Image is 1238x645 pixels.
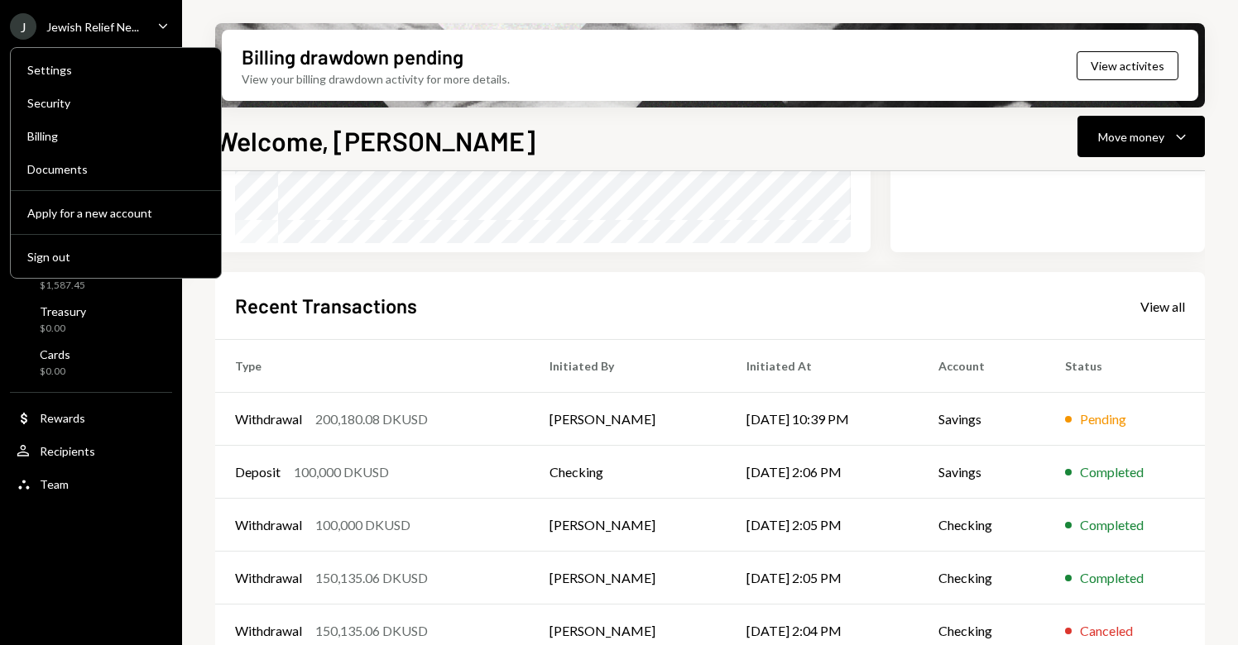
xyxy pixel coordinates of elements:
[235,621,302,641] div: Withdrawal
[727,340,919,393] th: Initiated At
[530,446,727,499] td: Checking
[235,292,417,319] h2: Recent Transactions
[1080,621,1133,641] div: Canceled
[530,552,727,604] td: [PERSON_NAME]
[40,411,85,425] div: Rewards
[315,515,410,535] div: 100,000 DKUSD
[1077,116,1205,157] button: Move money
[235,568,302,588] div: Withdrawal
[40,365,70,379] div: $0.00
[1140,299,1185,315] div: View all
[530,499,727,552] td: [PERSON_NAME]
[919,393,1045,446] td: Savings
[727,499,919,552] td: [DATE] 2:05 PM
[40,322,86,336] div: $0.00
[46,20,139,34] div: Jewish Relief Ne...
[315,621,428,641] div: 150,135.06 DKUSD
[17,88,214,117] a: Security
[1080,462,1144,482] div: Completed
[27,129,204,143] div: Billing
[242,70,510,88] div: View your billing drawdown activity for more details.
[17,242,214,272] button: Sign out
[40,304,86,318] div: Treasury
[1045,340,1205,393] th: Status
[27,96,204,110] div: Security
[1080,409,1126,429] div: Pending
[242,43,463,70] div: Billing drawdown pending
[17,198,214,228] button: Apply for a new account
[27,206,204,220] div: Apply for a new account
[27,63,204,77] div: Settings
[10,13,36,40] div: J
[919,499,1045,552] td: Checking
[10,403,172,432] a: Rewards
[919,552,1045,604] td: Checking
[17,55,214,84] a: Settings
[10,342,172,382] a: Cards$0.00
[215,340,530,393] th: Type
[40,279,89,293] div: $1,587.45
[1080,515,1144,535] div: Completed
[1080,568,1144,588] div: Completed
[294,462,389,482] div: 100,000 DKUSD
[315,568,428,588] div: 150,135.06 DKUSD
[17,121,214,150] a: Billing
[10,436,172,466] a: Recipients
[40,347,70,361] div: Cards
[727,552,919,604] td: [DATE] 2:05 PM
[530,340,727,393] th: Initiated By
[1140,297,1185,315] a: View all
[10,299,172,339] a: Treasury$0.00
[235,515,302,535] div: Withdrawal
[919,340,1045,393] th: Account
[27,250,204,264] div: Sign out
[235,409,302,429] div: Withdrawal
[17,154,214,184] a: Documents
[530,393,727,446] td: [PERSON_NAME]
[919,446,1045,499] td: Savings
[40,477,69,491] div: Team
[1077,51,1178,80] button: View activites
[27,162,204,176] div: Documents
[235,462,281,482] div: Deposit
[10,469,172,499] a: Team
[1098,128,1164,146] div: Move money
[215,124,535,157] h1: Welcome, [PERSON_NAME]
[727,393,919,446] td: [DATE] 10:39 PM
[40,444,95,458] div: Recipients
[727,446,919,499] td: [DATE] 2:06 PM
[315,409,428,429] div: 200,180.08 DKUSD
